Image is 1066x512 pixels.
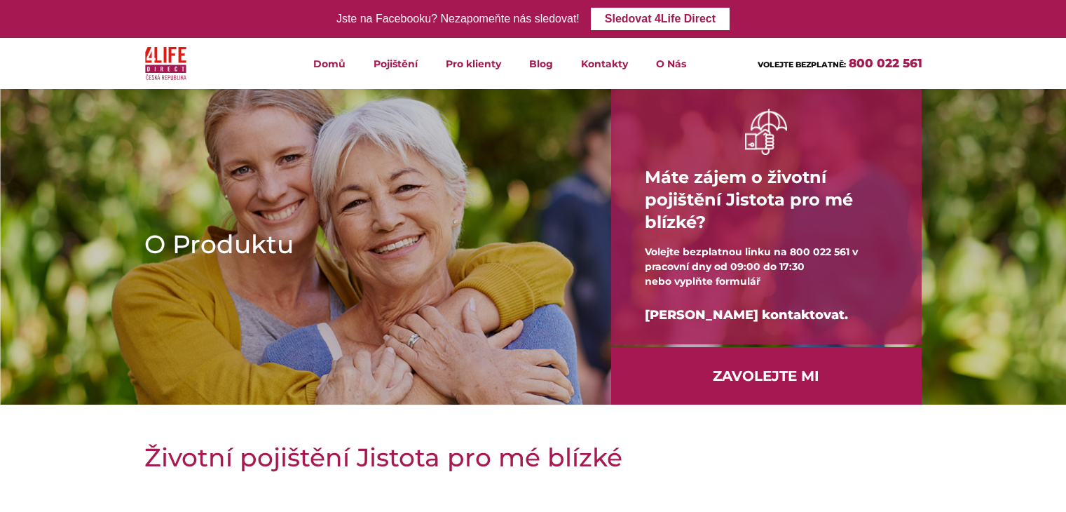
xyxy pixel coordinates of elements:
[758,60,846,69] span: VOLEJTE BEZPLATNĚ:
[591,8,730,30] a: Sledovat 4Life Direct
[144,227,566,262] h1: O Produktu
[645,245,858,288] span: Volejte bezplatnou linku na 800 022 561 v pracovní dny od 09:00 do 17:30 nebo vyplňte formulář
[849,56,922,70] a: 800 022 561
[515,38,567,89] a: Blog
[567,38,642,89] a: Kontakty
[144,440,922,475] h1: Životní pojištění Jistota pro mé blízké
[745,109,787,154] img: ruka držící deštník bilá ikona
[611,347,922,405] a: ZAVOLEJTE MI
[336,9,580,29] div: Jste na Facebooku? Nezapomeňte nás sledovat!
[645,155,888,245] h4: Máte zájem o životní pojištění Jistota pro mé blízké?
[299,38,360,89] a: Domů
[645,289,888,342] div: [PERSON_NAME] kontaktovat.
[145,43,187,83] img: 4Life Direct Česká republika logo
